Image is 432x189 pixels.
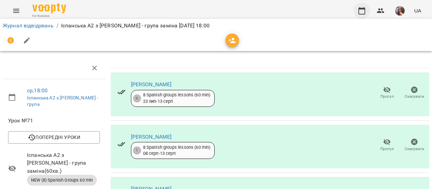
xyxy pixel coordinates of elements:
button: Попередні уроки [8,131,100,143]
button: Скасувати [401,136,428,155]
button: Menu [8,3,24,19]
button: Прогул [373,136,401,155]
button: Скасувати [401,84,428,102]
a: [PERSON_NAME] [131,134,172,140]
span: UA [414,7,421,14]
button: UA [411,4,424,17]
span: Скасувати [405,146,424,152]
a: Журнал відвідувань [3,22,54,29]
span: Урок №71 [8,117,100,125]
span: Іспанська А2 з [PERSON_NAME] - група заміна ( 60 хв. ) [27,151,100,175]
div: 8 Spanish groups lessons (60 min) 08 серп - 13 серп [143,144,211,157]
a: Іспанська А2 з [PERSON_NAME] - група [27,95,98,107]
nav: breadcrumb [3,22,429,30]
p: Іспанська А2 з [PERSON_NAME] - група заміна [DATE] 18:00 [61,22,210,30]
div: 6 [133,94,141,102]
span: NEW (8) Spanish Groups 60 min [27,177,97,183]
span: Попередні уроки [13,133,94,141]
a: ср , 18:00 [27,87,48,94]
div: 8 Spanish groups lessons (60 min) 23 лип - 13 серп [143,92,211,104]
img: Voopty Logo [32,3,66,13]
a: [PERSON_NAME] [131,81,172,88]
span: Скасувати [405,94,424,99]
li: / [56,22,58,30]
div: 1 [133,146,141,155]
img: 0ee1f4be303f1316836009b6ba17c5c5.jpeg [395,6,405,16]
span: Прогул [380,146,394,152]
span: Прогул [380,94,394,99]
button: Прогул [373,84,401,102]
span: For Business [32,14,66,18]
